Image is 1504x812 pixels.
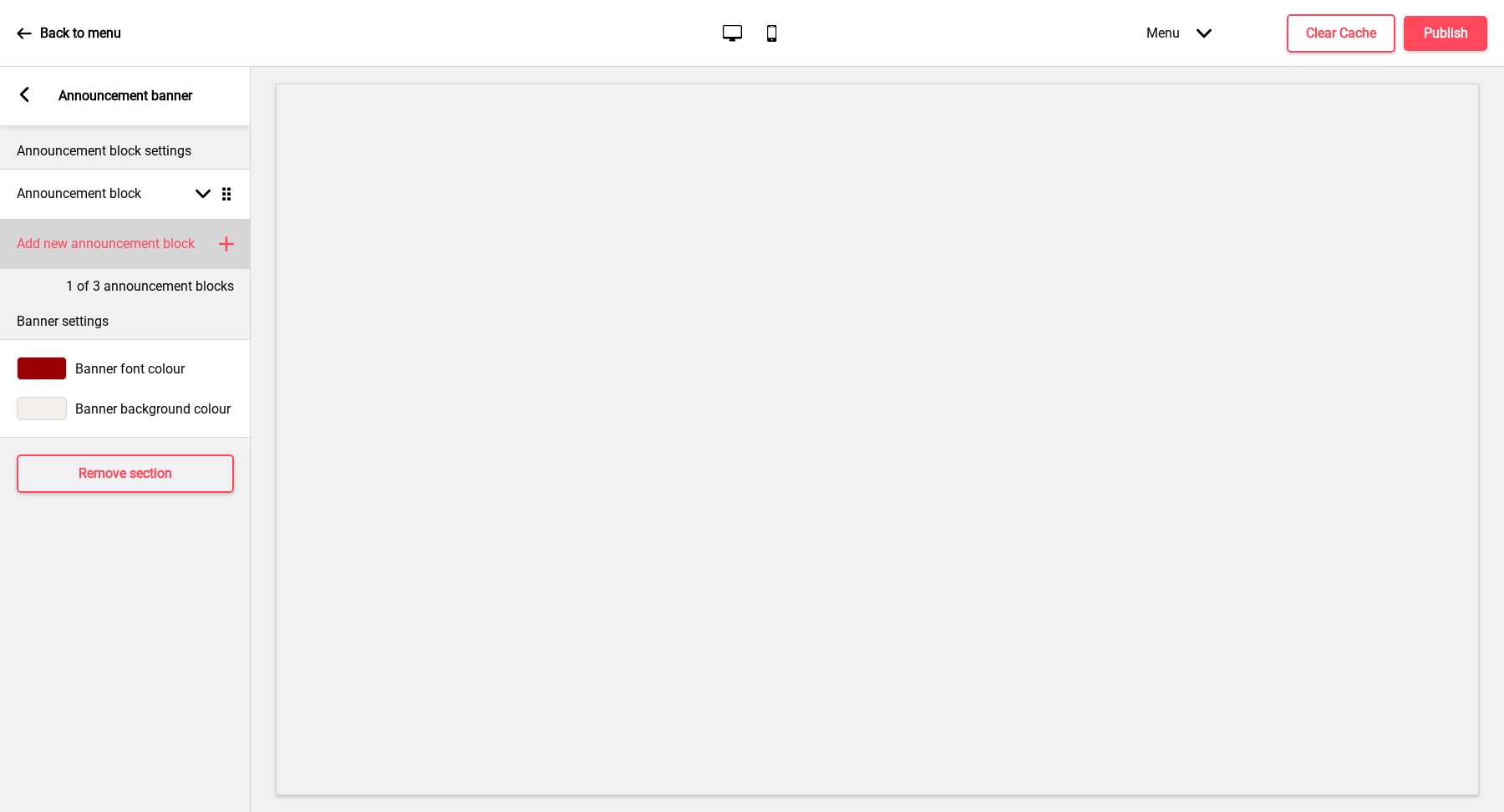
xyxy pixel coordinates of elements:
h4: Add new announcement block [17,235,195,253]
div: Banner font colour [17,357,234,380]
p: Back to menu [40,24,121,43]
a: Back to menu [17,11,121,56]
p: Announcement block settings [17,142,234,160]
p: Announcement banner [58,87,192,105]
div: Banner background colour [17,397,234,420]
button: Publish [1404,16,1487,51]
h4: Remove section [79,464,172,483]
button: Remove section [17,454,234,493]
h4: Announcement block [17,185,141,203]
h4: Clear Cache [1306,24,1376,43]
div: Menu [1130,8,1228,58]
h4: Publish [1424,24,1468,43]
span: Banner background colour [75,401,231,417]
span: Banner font colour [75,361,185,377]
p: 1 of 3 announcement blocks [66,277,234,296]
p: Banner settings [17,312,234,331]
button: Clear Cache [1287,14,1395,53]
